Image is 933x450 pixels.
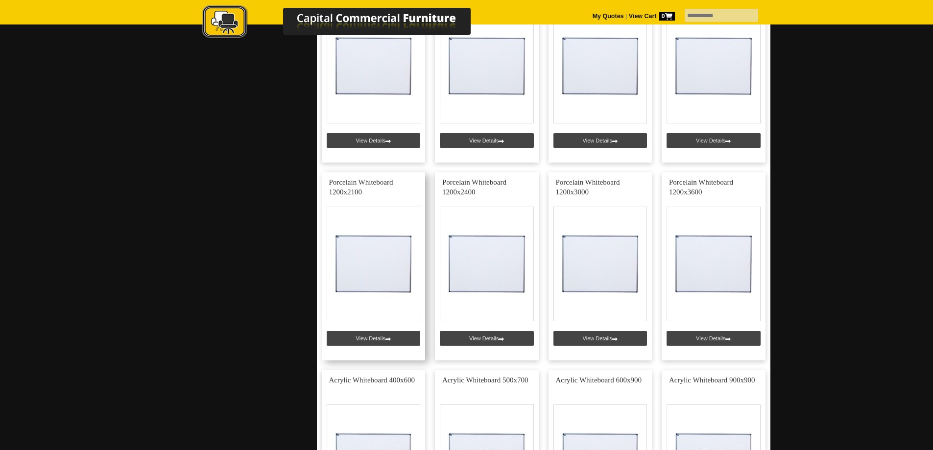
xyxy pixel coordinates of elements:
a: View Cart0 [627,13,674,20]
a: My Quotes [593,13,624,20]
span: 0 [659,12,675,21]
a: Capital Commercial Furniture Logo [175,5,518,44]
strong: View Cart [629,13,675,20]
img: Capital Commercial Furniture Logo [175,5,518,41]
